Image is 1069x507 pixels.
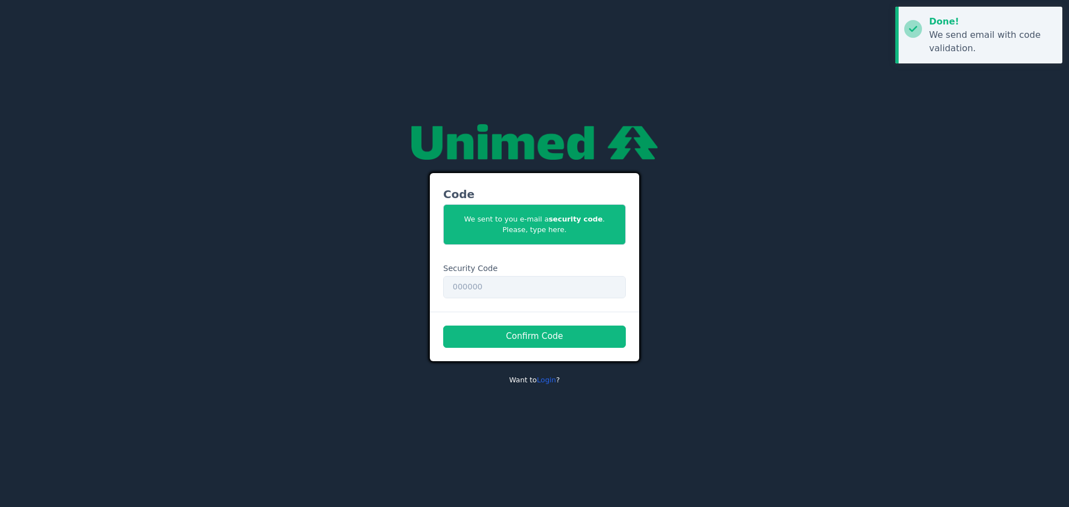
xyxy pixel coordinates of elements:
input: 000000 [443,276,626,298]
img: null [411,124,658,160]
a: Login [537,376,556,384]
span: We sent to you e-mail a . Please, type here. [443,204,626,244]
button: Confirm Code [443,326,626,348]
b: security code [549,215,603,223]
label: Security Code [443,263,498,274]
div: We send email with code validation. [929,28,1054,55]
div: Done! [929,15,1054,28]
h3: Code [443,186,626,202]
p: Want to ? [430,375,639,385]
